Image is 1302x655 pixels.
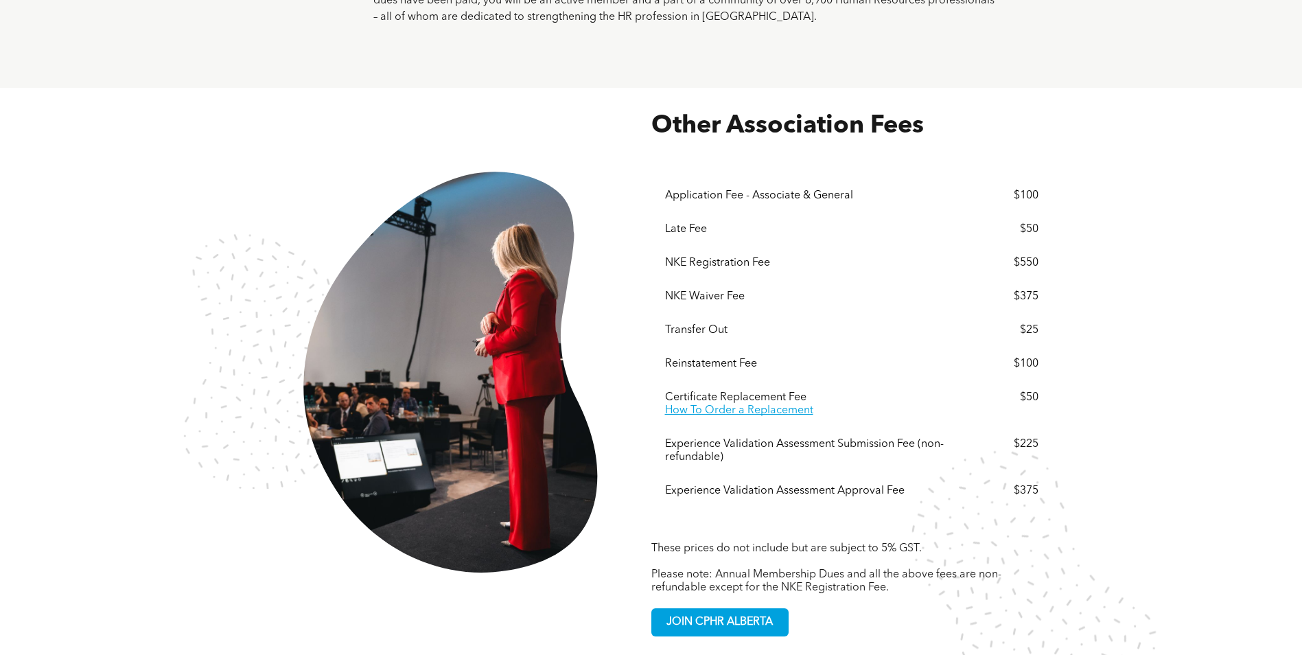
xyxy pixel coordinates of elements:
div: Application Fee - Associate & General [665,189,960,203]
a: JOIN CPHR ALBERTA [651,608,789,636]
div: $100 [964,358,1038,371]
div: Experience Validation Assessment Approval Fee [665,485,960,498]
div: Reinstatement Fee [665,358,960,371]
div: Transfer Out [665,324,960,337]
div: Certificate Replacement Fee [665,391,960,404]
div: $25 [964,324,1038,337]
span: Other Association Fees [651,114,924,139]
div: Menu [651,141,1052,536]
span: These prices do not include but are subject to 5% GST. [651,543,922,554]
div: Experience Validation Assessment Submission Fee (non-refundable) [665,438,960,464]
div: $50 [964,223,1038,236]
div: $50 [964,391,1038,404]
div: $375 [964,290,1038,303]
div: $100 [964,189,1038,203]
div: Late Fee [665,223,960,236]
span: JOIN CPHR ALBERTA [662,609,778,636]
div: $225 [964,438,1038,451]
div: NKE Registration Fee [665,257,960,270]
div: $375 [964,485,1038,498]
span: Please note: Annual Membership Dues and all the above fees are non-refundable except for the NKE ... [651,569,1001,593]
a: How To Order a Replacement [665,405,813,416]
div: NKE Waiver Fee [665,290,960,303]
div: $550 [964,257,1038,270]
